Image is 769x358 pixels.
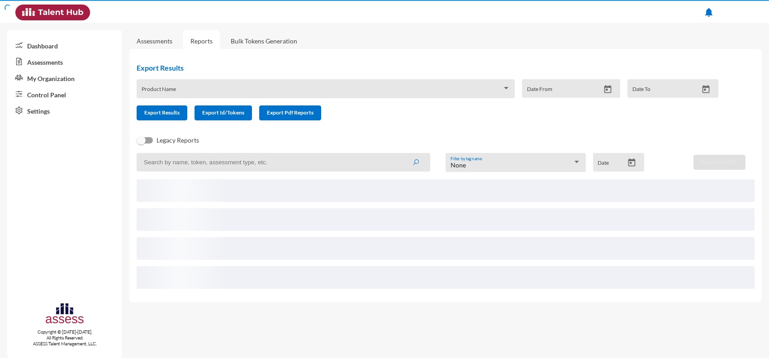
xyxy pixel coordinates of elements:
span: Download PDF [701,158,738,165]
a: Reports [183,30,220,52]
a: Assessments [7,53,122,70]
button: Export Pdf Reports [259,105,321,120]
button: Download PDF [693,155,745,170]
span: None [451,161,466,169]
button: Export Id/Tokens [195,105,252,120]
a: Dashboard [7,37,122,53]
span: Legacy Reports [157,135,199,146]
a: Settings [7,102,122,119]
button: Open calendar [600,85,616,94]
button: Export Results [137,105,187,120]
p: Copyright © [DATE]-[DATE]. All Rights Reserved. ASSESS Talent Management, LLC. [7,329,122,347]
button: Open calendar [698,85,714,94]
a: Control Panel [7,86,122,102]
span: Export Pdf Reports [267,109,313,116]
mat-icon: notifications [703,7,714,18]
a: Bulk Tokens Generation [223,30,304,52]
a: My Organization [7,70,122,86]
span: Export Id/Tokens [202,109,244,116]
button: Open calendar [624,158,640,167]
h2: Export Results [137,63,726,72]
img: assesscompany-logo.png [45,302,85,327]
span: Export Results [144,109,180,116]
a: Assessments [137,37,172,45]
input: Search by name, token, assessment type, etc. [137,153,430,172]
